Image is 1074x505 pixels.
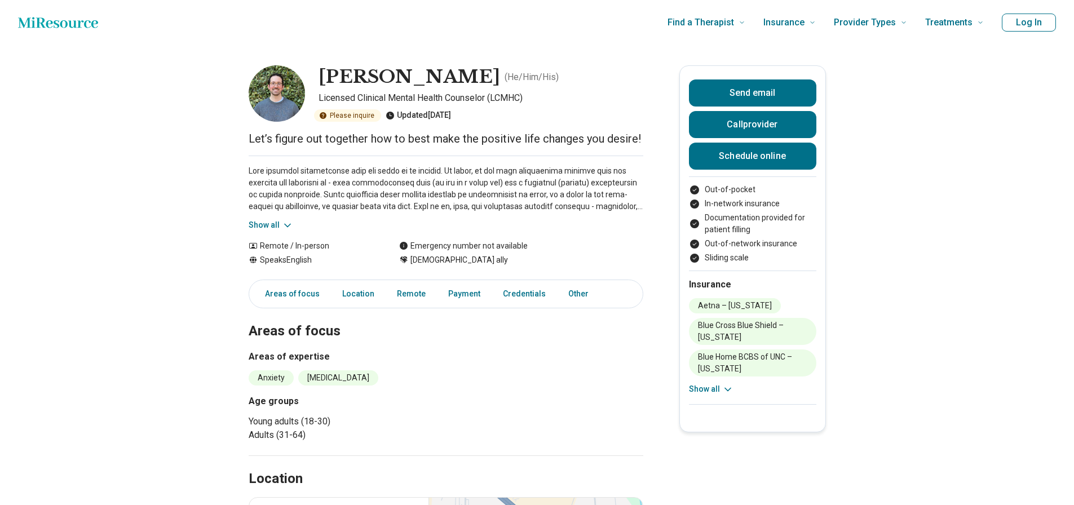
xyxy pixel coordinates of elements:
li: Anxiety [249,370,294,386]
p: Licensed Clinical Mental Health Counselor (LCMHC) [319,91,643,105]
button: Send email [689,79,816,107]
li: Out-of-pocket [689,184,816,196]
span: [DEMOGRAPHIC_DATA] ally [410,254,508,266]
div: Remote / In-person [249,240,377,252]
div: Please inquire [314,109,381,122]
a: Remote [390,282,432,305]
a: Schedule online [689,143,816,170]
li: Blue Cross Blue Shield – [US_STATE] [689,318,816,345]
h2: Insurance [689,278,816,291]
a: Areas of focus [251,282,326,305]
span: Treatments [925,15,973,30]
h2: Areas of focus [249,295,643,341]
div: Updated [DATE] [386,109,451,122]
a: Other [562,282,602,305]
a: Payment [441,282,487,305]
a: Home page [18,11,98,34]
p: Let’s figure out together how to best make the positive life changes you desire! [249,131,643,147]
a: Credentials [496,282,553,305]
h1: [PERSON_NAME] [319,65,500,89]
h2: Location [249,469,303,489]
li: Young adults (18-30) [249,415,441,428]
li: Blue Home BCBS of UNC – [US_STATE] [689,349,816,376]
li: Sliding scale [689,252,816,264]
div: Speaks English [249,254,377,266]
p: ( He/Him/His ) [505,70,559,84]
button: Show all [249,219,293,231]
li: Adults (31-64) [249,428,441,442]
h3: Areas of expertise [249,350,643,364]
li: Aetna – [US_STATE] [689,298,781,313]
li: Out-of-network insurance [689,238,816,250]
p: Lore ipsumdol sitametconse adip eli seddo ei te incidid. Ut labor, et dol magn aliquaenima minimv... [249,165,643,212]
ul: Payment options [689,184,816,264]
button: Show all [689,383,733,395]
h3: Age groups [249,395,441,408]
img: Corbin Magee, Licensed Clinical Mental Health Counselor (LCMHC) [249,65,305,122]
li: Documentation provided for patient filling [689,212,816,236]
li: In-network insurance [689,198,816,210]
button: Callprovider [689,111,816,138]
span: Provider Types [834,15,896,30]
a: Location [335,282,381,305]
button: Log In [1002,14,1056,32]
span: Find a Therapist [668,15,734,30]
li: [MEDICAL_DATA] [298,370,378,386]
div: Emergency number not available [399,240,528,252]
span: Insurance [763,15,805,30]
